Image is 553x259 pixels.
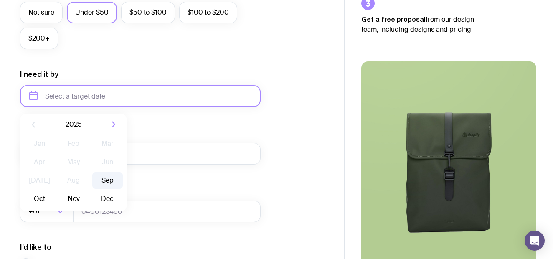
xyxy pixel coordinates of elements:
[92,172,123,189] button: Sep
[20,2,63,23] label: Not sure
[20,85,261,107] input: Select a target date
[20,201,74,222] div: Search for option
[20,69,58,79] label: I need it by
[24,154,55,170] button: Apr
[361,15,426,23] strong: Get a free proposal
[67,2,117,23] label: Under $50
[73,201,261,222] input: 0400123456
[20,143,261,165] input: you@email.com
[20,28,58,49] label: $200+
[525,231,545,251] div: Open Intercom Messenger
[121,2,175,23] label: $50 to $100
[24,135,55,152] button: Jan
[361,14,487,35] p: from our design team, including designs and pricing.
[92,135,123,152] button: Mar
[179,2,237,23] label: $100 to $200
[92,190,123,207] button: Dec
[66,119,82,129] span: 2025
[58,135,89,152] button: Feb
[58,172,89,189] button: Aug
[24,172,55,189] button: [DATE]
[24,190,55,207] button: Oct
[20,242,51,252] label: I’d like to
[92,154,123,170] button: Jun
[41,201,54,222] input: Search for option
[58,190,89,207] button: Nov
[58,154,89,170] button: May
[28,201,41,222] span: +61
